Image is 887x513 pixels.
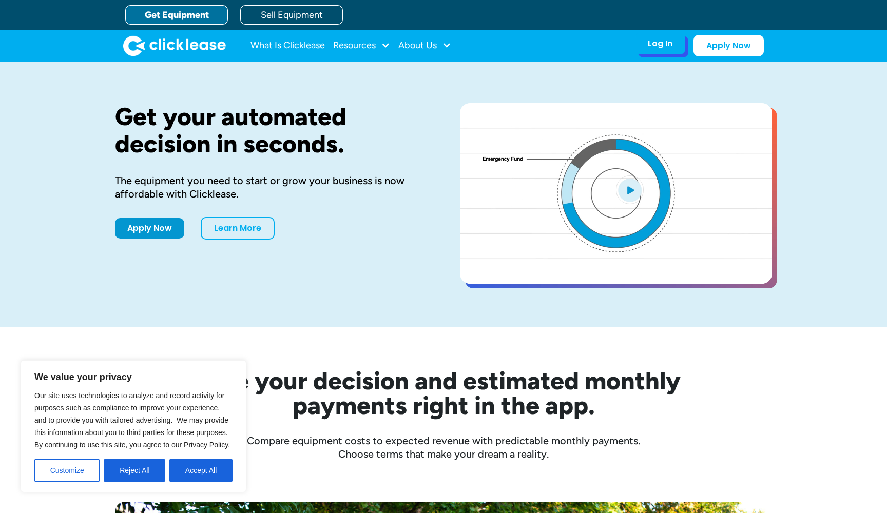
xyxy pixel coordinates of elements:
[240,5,343,25] a: Sell Equipment
[693,35,764,56] a: Apply Now
[169,459,233,482] button: Accept All
[460,103,772,284] a: open lightbox
[123,35,226,56] img: Clicklease logo
[125,5,228,25] a: Get Equipment
[156,368,731,418] h2: See your decision and estimated monthly payments right in the app.
[115,174,427,201] div: The equipment you need to start or grow your business is now affordable with Clicklease.
[104,459,165,482] button: Reject All
[34,371,233,383] p: We value your privacy
[201,217,275,240] a: Learn More
[115,218,184,239] a: Apply Now
[21,360,246,492] div: We value your privacy
[398,35,451,56] div: About Us
[115,434,772,461] div: Compare equipment costs to expected revenue with predictable monthly payments. Choose terms that ...
[616,175,644,204] img: Blue play button logo on a light blue circular background
[648,38,672,49] div: Log In
[250,35,325,56] a: What Is Clicklease
[115,103,427,157] h1: Get your automated decision in seconds.
[123,35,226,56] a: home
[333,35,390,56] div: Resources
[34,391,230,449] span: Our site uses technologies to analyze and record activity for purposes such as compliance to impr...
[34,459,100,482] button: Customize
